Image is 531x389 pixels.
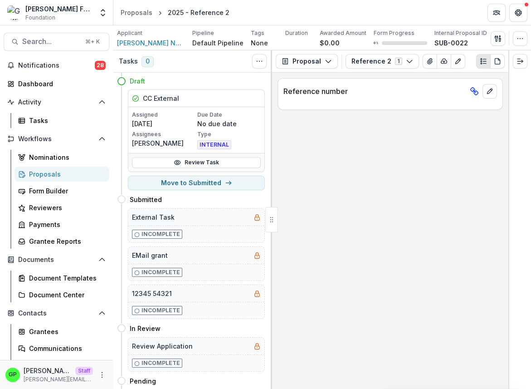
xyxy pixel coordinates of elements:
[117,38,185,48] a: [PERSON_NAME] Nonprofit
[513,54,527,69] button: Expand right
[15,287,109,302] a: Document Center
[490,54,505,69] button: PDF view
[15,150,109,165] a: Nominations
[24,375,93,384] p: [PERSON_NAME][EMAIL_ADDRESS][DOMAIN_NAME]
[374,40,378,46] p: 0 %
[132,130,195,138] p: Assignees
[283,86,466,97] p: Reference number
[29,273,102,283] div: Document Templates
[29,153,102,162] div: Nominations
[29,116,102,125] div: Tasks
[251,29,264,37] p: Tags
[197,130,261,138] p: Type
[15,341,109,356] a: Communications
[451,54,465,69] button: Edit as form
[132,341,193,351] h5: Review Application
[9,372,17,378] div: Griffin Perry
[141,268,180,276] p: Incomplete
[374,29,414,37] p: Form Progress
[4,76,109,91] a: Dashboard
[132,251,168,260] h5: EMail grant
[132,212,175,222] h5: External Task
[141,359,180,367] p: Incomplete
[117,6,156,19] a: Proposals
[29,169,102,179] div: Proposals
[192,29,214,37] p: Pipeline
[18,79,102,89] div: Dashboard
[117,29,142,37] p: Applicant
[15,200,109,215] a: Reviewers
[4,252,109,267] button: Open Documents
[132,138,195,148] p: [PERSON_NAME]
[130,195,162,204] h4: Submitted
[132,119,195,128] p: [DATE]
[29,236,102,246] div: Grantee Reports
[346,54,419,69] button: Reference 21
[320,38,340,48] p: $0.00
[25,4,93,14] div: [PERSON_NAME] Foundation
[18,62,95,69] span: Notifications
[197,140,231,149] span: INTERNAL
[251,38,268,48] p: None
[423,54,437,69] button: View Attached Files
[4,58,109,73] button: Notifications28
[143,94,179,103] h5: CC External
[29,203,102,212] div: Reviewers
[128,176,265,190] button: Move to Submitted
[95,61,106,70] span: 28
[75,367,93,375] p: Staff
[132,289,172,298] h5: 12345 54321
[141,230,180,238] p: Incomplete
[15,167,109,182] a: Proposals
[15,113,109,128] a: Tasks
[276,54,338,69] button: Proposal
[141,56,154,67] span: 0
[15,217,109,232] a: Payments
[434,29,487,37] p: Internal Proposal ID
[192,38,244,48] p: Default Pipeline
[4,132,109,146] button: Open Workflows
[25,14,55,22] span: Foundation
[24,366,72,375] p: [PERSON_NAME]
[18,256,95,264] span: Documents
[320,29,366,37] p: Awarded Amount
[18,135,95,143] span: Workflows
[15,183,109,198] a: Form Builder
[29,220,102,229] div: Payments
[15,358,109,373] a: Email Review
[509,4,527,22] button: Get Help
[29,327,102,336] div: Grantees
[15,271,109,286] a: Document Templates
[15,234,109,249] a: Grantee Reports
[119,58,138,65] h3: Tasks
[121,8,152,17] div: Proposals
[130,76,145,86] h4: Draft
[141,306,180,315] p: Incomplete
[97,4,109,22] button: Open entity switcher
[487,4,506,22] button: Partners
[197,111,261,119] p: Due Date
[168,8,229,17] div: 2025 - Reference 2
[22,37,80,46] span: Search...
[130,376,156,386] h4: Pending
[252,54,267,69] button: Toggle View Cancelled Tasks
[97,369,107,380] button: More
[130,324,161,333] h4: In Review
[18,98,95,106] span: Activity
[29,186,102,196] div: Form Builder
[7,5,22,20] img: Griffin Foundation
[132,111,195,119] p: Assigned
[4,33,109,51] button: Search...
[285,29,308,37] p: Duration
[476,54,491,69] button: Plaintext view
[117,6,233,19] nav: breadcrumb
[197,119,261,128] p: No due date
[83,37,102,47] div: ⌘ + K
[15,324,109,339] a: Grantees
[29,290,102,300] div: Document Center
[482,84,497,98] button: edit
[4,95,109,109] button: Open Activity
[18,310,95,317] span: Contacts
[29,344,102,353] div: Communications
